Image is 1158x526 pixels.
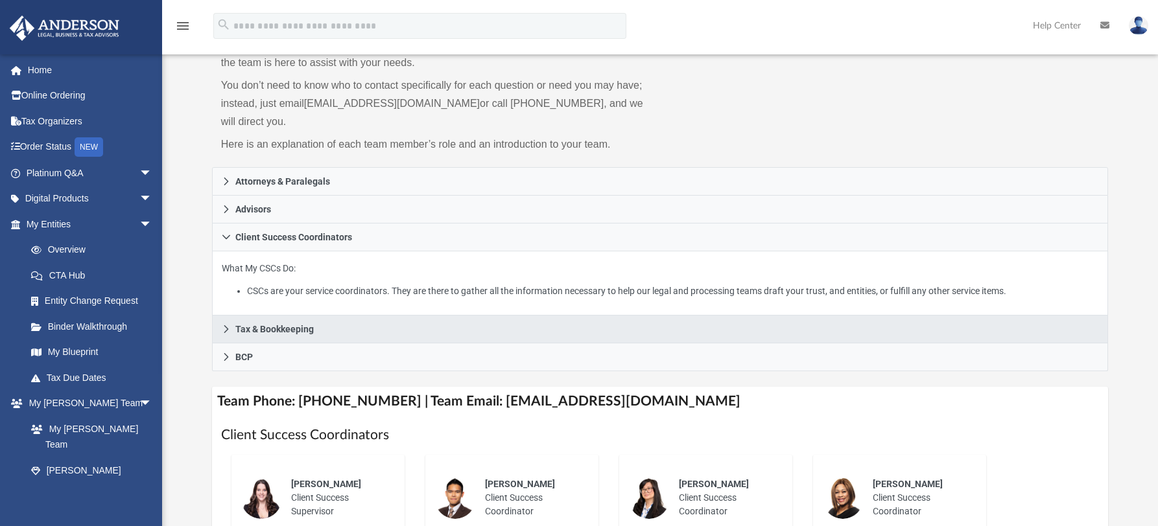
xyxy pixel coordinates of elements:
[18,262,172,288] a: CTA Hub
[212,196,1108,223] a: Advisors
[235,233,352,242] span: Client Success Coordinators
[217,17,231,32] i: search
[822,477,864,519] img: thumbnail
[434,477,476,519] img: thumbnail
[139,186,165,212] span: arrow_drop_down
[212,223,1108,251] a: Client Success Coordinators
[1129,16,1148,35] img: User Pic
[18,288,172,314] a: Entity Change Request
[679,479,749,489] span: [PERSON_NAME]
[9,186,172,212] a: Digital Productsarrow_drop_down
[222,260,1098,299] p: What My CSCs Do:
[9,108,172,134] a: Tax Organizers
[9,160,172,186] a: Platinum Q&Aarrow_drop_down
[6,16,123,41] img: Anderson Advisors Platinum Portal
[212,387,1108,416] h4: Team Phone: [PHONE_NUMBER] | Team Email: [EMAIL_ADDRESS][DOMAIN_NAME]
[9,391,165,417] a: My [PERSON_NAME] Teamarrow_drop_down
[9,83,172,109] a: Online Ordering
[241,477,282,519] img: thumbnail
[873,479,943,489] span: [PERSON_NAME]
[212,251,1108,315] div: Client Success Coordinators
[75,137,103,157] div: NEW
[212,167,1108,196] a: Attorneys & Paralegals
[221,76,651,131] p: You don’t need to know who to contact specifically for each question or need you may have; instea...
[235,177,330,186] span: Attorneys & Paralegals
[304,98,480,109] a: [EMAIL_ADDRESS][DOMAIN_NAME]
[221,426,1099,444] h1: Client Success Coordinators
[291,479,361,489] span: [PERSON_NAME]
[18,416,159,457] a: My [PERSON_NAME] Team
[18,237,172,263] a: Overview
[139,391,165,417] span: arrow_drop_down
[485,479,555,489] span: [PERSON_NAME]
[175,18,191,34] i: menu
[18,457,165,499] a: [PERSON_NAME] System
[212,315,1108,343] a: Tax & Bookkeeping
[9,211,172,237] a: My Entitiesarrow_drop_down
[212,343,1108,371] a: BCP
[18,314,172,339] a: Binder Walkthrough
[9,57,172,83] a: Home
[175,25,191,34] a: menu
[235,205,271,214] span: Advisors
[139,211,165,238] span: arrow_drop_down
[235,325,314,334] span: Tax & Bookkeeping
[18,365,172,391] a: Tax Due Dates
[139,160,165,187] span: arrow_drop_down
[628,477,670,519] img: thumbnail
[247,283,1098,299] li: CSCs are your service coordinators. They are there to gather all the information necessary to hel...
[9,134,172,161] a: Order StatusNEW
[221,135,651,154] p: Here is an explanation of each team member’s role and an introduction to your team.
[18,339,165,365] a: My Blueprint
[235,352,253,361] span: BCP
